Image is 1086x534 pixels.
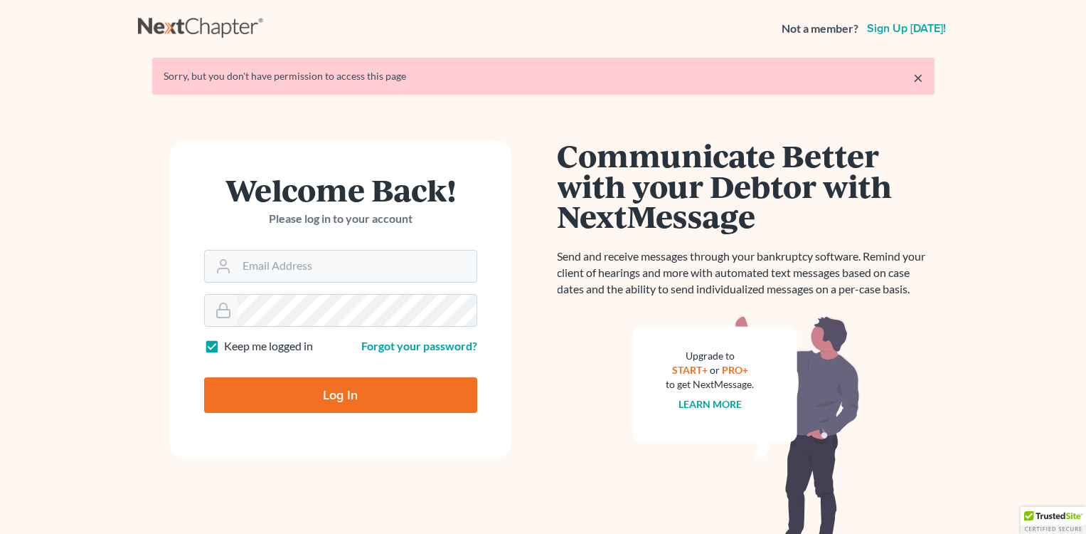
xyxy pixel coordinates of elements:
[237,251,477,282] input: Email Address
[204,377,477,413] input: Log In
[722,364,748,376] a: PRO+
[666,377,755,392] div: to get NextMessage.
[864,23,949,34] a: Sign up [DATE]!
[361,339,477,352] a: Forgot your password?
[710,364,720,376] span: or
[224,338,313,355] label: Keep me logged in
[204,174,477,205] h1: Welcome Back!
[558,140,935,231] h1: Communicate Better with your Debtor with NextMessage
[1021,507,1086,534] div: TrustedSite Certified
[164,69,923,83] div: Sorry, but you don't have permission to access this page
[558,248,935,298] p: Send and receive messages through your bankruptcy software. Remind your client of hearings and mo...
[678,398,742,410] a: Learn more
[204,211,477,227] p: Please log in to your account
[913,69,923,86] a: ×
[666,349,755,363] div: Upgrade to
[672,364,708,376] a: START+
[782,21,858,37] strong: Not a member?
